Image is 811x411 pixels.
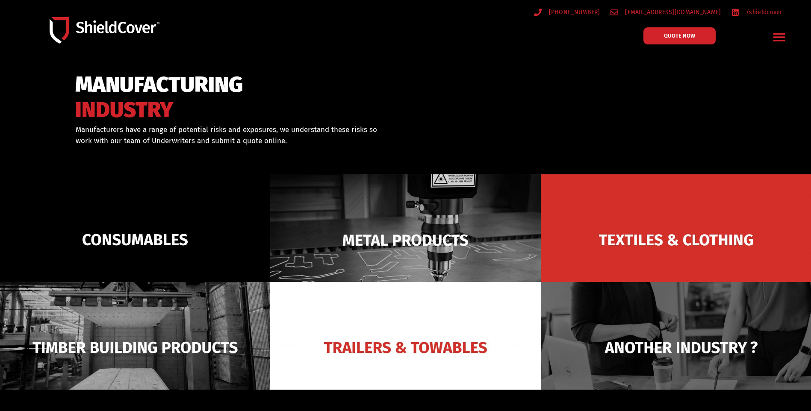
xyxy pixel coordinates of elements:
span: /shieldcover [744,7,782,18]
span: MANUFACTURING [75,76,243,94]
img: Shield-Cover-Underwriting-Australia-logo-full [50,17,159,44]
a: [EMAIL_ADDRESS][DOMAIN_NAME] [610,7,721,18]
a: [PHONE_NUMBER] [534,7,600,18]
span: [PHONE_NUMBER] [547,7,600,18]
span: [EMAIL_ADDRESS][DOMAIN_NAME] [623,7,721,18]
span: QUOTE NOW [664,33,695,38]
a: /shieldcover [731,7,782,18]
div: Menu Toggle [769,27,789,47]
a: QUOTE NOW [643,27,716,44]
p: Manufacturers have a range of potential risks and exposures, we understand these risks so work wi... [76,124,395,146]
